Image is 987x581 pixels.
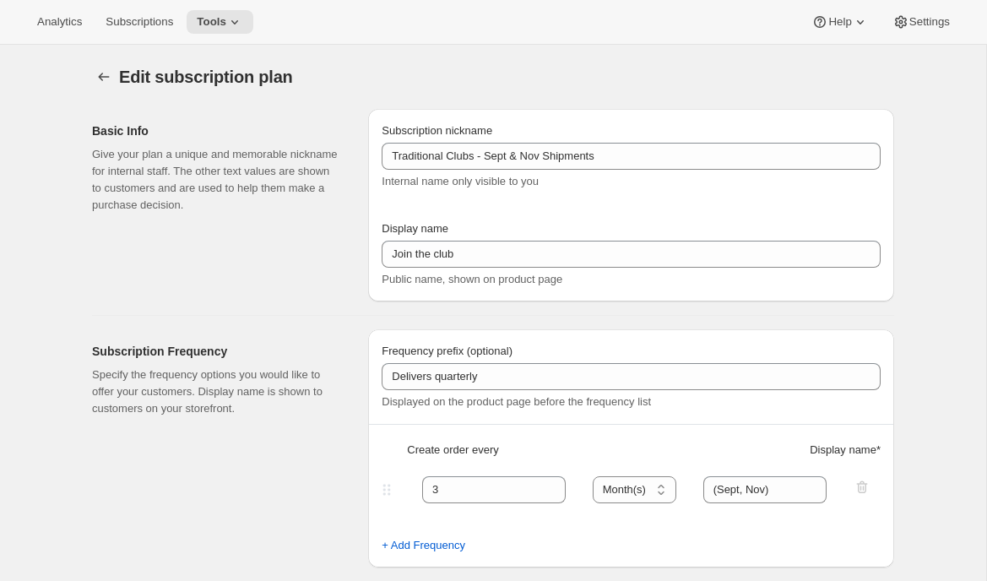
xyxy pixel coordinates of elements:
[92,65,116,89] button: Subscription plans
[37,15,82,29] span: Analytics
[382,124,492,137] span: Subscription nickname
[197,15,226,29] span: Tools
[382,222,448,235] span: Display name
[882,10,960,34] button: Settings
[92,122,341,139] h2: Basic Info
[828,15,851,29] span: Help
[187,10,253,34] button: Tools
[119,68,293,86] span: Edit subscription plan
[106,15,173,29] span: Subscriptions
[382,175,539,187] span: Internal name only visible to you
[382,537,465,554] span: + Add Frequency
[92,146,341,214] p: Give your plan a unique and memorable nickname for internal staff. The other text values are show...
[810,442,881,459] span: Display name *
[801,10,878,34] button: Help
[407,442,498,459] span: Create order every
[95,10,183,34] button: Subscriptions
[703,476,827,503] input: 1 month
[92,343,341,360] h2: Subscription Frequency
[382,143,881,170] input: Subscribe & Save
[382,241,881,268] input: Subscribe & Save
[92,367,341,417] p: Specify the frequency options you would like to offer your customers. Display name is shown to cu...
[382,363,881,390] input: Deliver every
[371,532,475,559] button: + Add Frequency
[382,345,512,357] span: Frequency prefix (optional)
[382,273,562,285] span: Public name, shown on product page
[27,10,92,34] button: Analytics
[909,15,950,29] span: Settings
[382,395,651,408] span: Displayed on the product page before the frequency list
